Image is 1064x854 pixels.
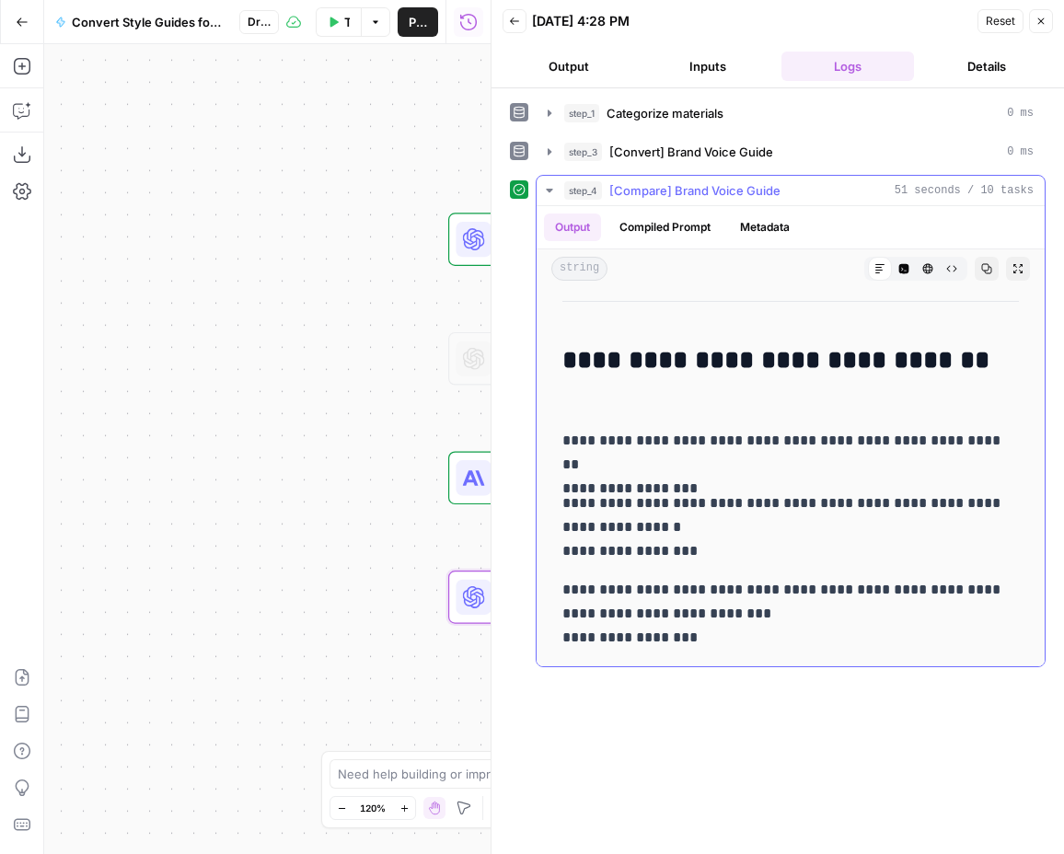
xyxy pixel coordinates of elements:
span: step_1 [564,104,599,122]
button: 0 ms [537,98,1045,128]
button: Metadata [729,213,801,241]
button: Logs [781,52,914,81]
span: 51 seconds / 10 tasks [895,182,1034,199]
span: string [551,257,607,281]
span: 120% [360,801,386,815]
div: 51 seconds / 10 tasks [537,206,1045,666]
button: 0 ms [537,137,1045,167]
span: Test Data [344,13,350,31]
span: 0 ms [1007,105,1034,121]
span: 0 ms [1007,144,1034,160]
span: Convert Style Guides for LLMs [72,13,225,31]
button: Output [503,52,635,81]
button: Convert Style Guides for LLMs [44,7,236,37]
span: Categorize materials [607,104,723,122]
button: Compiled Prompt [608,213,722,241]
button: Details [921,52,1054,81]
span: Draft [248,14,271,30]
span: step_3 [564,143,602,161]
button: Inputs [642,52,775,81]
button: Reset [977,9,1024,33]
span: Reset [986,13,1015,29]
span: Publish [409,13,427,31]
button: Publish [398,7,438,37]
button: Test Data [316,7,361,37]
span: step_4 [564,181,602,200]
span: [Compare] Brand Voice Guide [609,181,781,200]
button: Output [544,213,601,241]
button: 51 seconds / 10 tasks [537,176,1045,205]
span: [Convert] Brand Voice Guide [609,143,773,161]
